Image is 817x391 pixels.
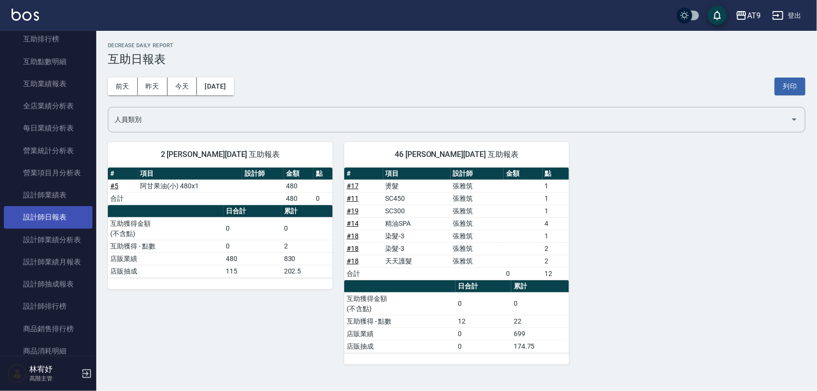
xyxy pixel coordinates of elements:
[197,78,233,95] button: [DATE]
[112,111,787,128] input: 人員名稱
[12,9,39,21] img: Logo
[383,230,451,242] td: 染髮-3
[455,327,511,340] td: 0
[356,150,558,159] span: 46 [PERSON_NAME][DATE] 互助報表
[344,315,455,327] td: 互助獲得 - 點數
[108,168,333,205] table: a dense table
[4,251,92,273] a: 設計師業績月報表
[108,217,223,240] td: 互助獲得金額 (不含點)
[4,117,92,139] a: 每日業績分析表
[383,180,451,192] td: 燙髮
[383,168,451,180] th: 項目
[732,6,765,26] button: AT9
[451,192,504,205] td: 張雅筑
[787,112,802,127] button: Open
[138,168,243,180] th: 項目
[4,340,92,362] a: 商品消耗明細
[347,245,359,252] a: #18
[455,280,511,293] th: 日合計
[504,168,543,180] th: 金額
[543,217,569,230] td: 4
[108,52,805,66] h3: 互助日報表
[347,195,359,202] a: #11
[108,265,223,277] td: 店販抽成
[511,292,569,315] td: 0
[108,252,223,265] td: 店販業績
[119,150,321,159] span: 2 [PERSON_NAME][DATE] 互助報表
[4,206,92,228] a: 設計師日報表
[451,217,504,230] td: 張雅筑
[511,280,569,293] th: 累計
[543,255,569,267] td: 2
[708,6,727,25] button: save
[108,205,333,278] table: a dense table
[543,230,569,242] td: 1
[383,205,451,217] td: SC300
[451,205,504,217] td: 張雅筑
[108,192,138,205] td: 合計
[775,78,805,95] button: 列印
[223,205,281,218] th: 日合計
[223,252,281,265] td: 480
[347,232,359,240] a: #18
[344,340,455,352] td: 店販抽成
[344,267,383,280] td: 合計
[4,73,92,95] a: 互助業績報表
[344,168,383,180] th: #
[168,78,197,95] button: 今天
[747,10,761,22] div: AT9
[383,242,451,255] td: 染髮-3
[511,315,569,327] td: 22
[4,273,92,295] a: 設計師抽成報表
[4,162,92,184] a: 營業項目月分析表
[543,242,569,255] td: 2
[108,42,805,49] h2: Decrease Daily Report
[543,168,569,180] th: 點
[282,252,333,265] td: 830
[4,95,92,117] a: 全店業績分析表
[347,257,359,265] a: #18
[108,240,223,252] td: 互助獲得 - 點數
[455,340,511,352] td: 0
[4,229,92,251] a: 設計師業績分析表
[4,51,92,73] a: 互助點數明細
[4,184,92,206] a: 設計師業績表
[451,230,504,242] td: 張雅筑
[110,182,118,190] a: #5
[543,180,569,192] td: 1
[451,242,504,255] td: 張雅筑
[451,255,504,267] td: 張雅筑
[284,180,314,192] td: 480
[511,327,569,340] td: 699
[451,180,504,192] td: 張雅筑
[242,168,284,180] th: 設計師
[138,78,168,95] button: 昨天
[4,295,92,317] a: 設計師排行榜
[455,292,511,315] td: 0
[108,78,138,95] button: 前天
[344,168,569,280] table: a dense table
[344,292,455,315] td: 互助獲得金額 (不含點)
[383,255,451,267] td: 天天護髮
[8,364,27,383] img: Person
[344,327,455,340] td: 店販業績
[282,265,333,277] td: 202.5
[383,217,451,230] td: 精油SPA
[768,7,805,25] button: 登出
[511,340,569,352] td: 174.75
[313,168,333,180] th: 點
[4,318,92,340] a: 商品銷售排行榜
[29,365,78,374] h5: 林宥妤
[344,280,569,353] table: a dense table
[223,240,281,252] td: 0
[543,205,569,217] td: 1
[504,267,543,280] td: 0
[223,265,281,277] td: 115
[284,192,314,205] td: 480
[451,168,504,180] th: 設計師
[282,217,333,240] td: 0
[4,28,92,50] a: 互助排行榜
[455,315,511,327] td: 12
[284,168,314,180] th: 金額
[347,207,359,215] a: #19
